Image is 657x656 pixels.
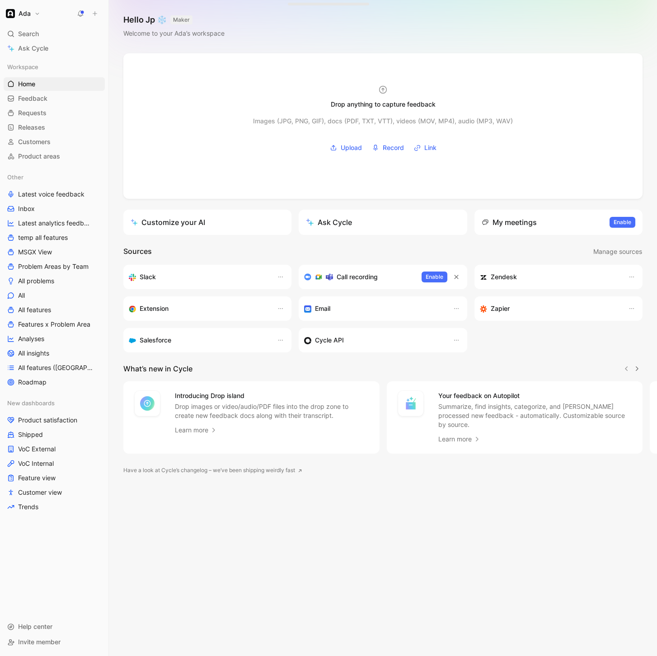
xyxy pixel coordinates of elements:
a: All problems [4,274,105,288]
a: Requests [4,106,105,120]
div: Sync customers and create docs [480,272,619,282]
button: Enable [422,272,447,282]
span: Product satisfaction [18,416,77,425]
div: Record & transcribe meetings from Zoom, Meet & Teams. [304,272,414,282]
button: Link [411,141,440,155]
div: My meetings [482,217,537,228]
a: Problem Areas by Team [4,260,105,273]
span: Customer view [18,488,62,497]
div: OtherLatest voice feedbackInboxLatest analytics feedbacktemp all featuresMSGX ViewProblem Areas b... [4,170,105,389]
div: New dashboardsProduct satisfactionShippedVoC ExternalVoC InternalFeature viewCustomer viewTrends [4,396,105,514]
span: Enable [426,272,443,281]
button: AdaAda [4,7,42,20]
a: Customers [4,135,105,149]
div: Other [4,170,105,184]
div: Forward emails to your feedback inbox [304,303,443,314]
span: MSGX View [18,248,52,257]
button: Manage sources [593,246,643,258]
span: Shipped [18,430,43,439]
div: Customize your AI [131,217,205,228]
span: Ask Cycle [18,43,48,54]
a: Trends [4,500,105,514]
span: Latest analytics feedback [18,219,93,228]
a: Ask Cycle [4,42,105,55]
h4: Your feedback on Autopilot [438,390,632,401]
a: Product satisfaction [4,413,105,427]
a: All [4,289,105,302]
div: Images (JPG, PNG, GIF), docs (PDF, TXT, VTT), videos (MOV, MP4), audio (MP3, WAV) [253,116,513,127]
img: Ada [6,9,15,18]
button: Upload [327,141,365,155]
span: Feature view [18,473,56,483]
a: VoC Internal [4,457,105,470]
h2: What’s new in Cycle [123,363,192,374]
a: All insights [4,347,105,360]
span: Help center [18,623,52,630]
div: Welcome to your Ada’s workspace [123,28,225,39]
span: VoC Internal [18,459,54,468]
a: Home [4,77,105,91]
span: Search [18,28,39,39]
h3: Zendesk [491,272,517,282]
a: Latest analytics feedback [4,216,105,230]
a: Learn more [438,434,481,445]
span: Enable [614,218,631,227]
span: All features [18,305,51,314]
div: Sync your customers, send feedback and get updates in Slack [129,272,268,282]
span: Other [7,173,23,182]
span: Home [18,80,35,89]
a: Releases [4,121,105,134]
span: Features x Problem Area [18,320,90,329]
h3: Salesforce [140,335,171,346]
h4: Introducing Drop island [175,390,369,401]
p: Drop images or video/audio/PDF files into the drop zone to create new feedback docs along with th... [175,402,369,420]
button: Enable [610,217,635,228]
h2: Sources [123,246,152,258]
h3: Cycle API [315,335,344,346]
span: Latest voice feedback [18,190,84,199]
div: Capture feedback from thousands of sources with Zapier (survey results, recordings, sheets, etc). [480,303,619,314]
a: temp all features [4,231,105,244]
a: Features x Problem Area [4,318,105,331]
span: All features ([GEOGRAPHIC_DATA]) [18,363,94,372]
span: All insights [18,349,49,358]
div: Ask Cycle [306,217,352,228]
div: Workspace [4,60,105,74]
span: Trends [18,502,38,511]
a: MSGX View [4,245,105,259]
div: Drop anything to capture feedback [331,99,436,110]
span: temp all features [18,233,68,242]
a: All features ([GEOGRAPHIC_DATA]) [4,361,105,375]
h3: Call recording [337,272,378,282]
span: Link [424,142,436,153]
a: Roadmap [4,375,105,389]
button: Record [369,141,407,155]
h3: Extension [140,303,169,314]
a: VoC External [4,442,105,456]
a: Feature view [4,471,105,485]
a: Customize your AI [123,210,291,235]
span: Invite member [18,638,61,646]
h3: Slack [140,272,156,282]
div: New dashboards [4,396,105,410]
span: Requests [18,108,47,117]
span: Inbox [18,204,35,213]
div: Capture feedback from anywhere on the web [129,303,268,314]
button: MAKER [170,15,192,24]
span: Feedback [18,94,47,103]
span: Upload [341,142,362,153]
a: Shipped [4,428,105,441]
h3: Email [315,303,330,314]
a: Have a look at Cycle’s changelog – we’ve been shipping weirdly fast [123,466,302,475]
span: Analyses [18,334,44,343]
a: Inbox [4,202,105,216]
span: Product areas [18,152,60,161]
span: VoC External [18,445,56,454]
button: Ask Cycle [299,210,467,235]
span: All problems [18,276,54,286]
span: Releases [18,123,45,132]
a: Feedback [4,92,105,105]
span: Manage sources [593,246,642,257]
div: Help center [4,620,105,633]
h1: Hello Jp ❄️ [123,14,225,25]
